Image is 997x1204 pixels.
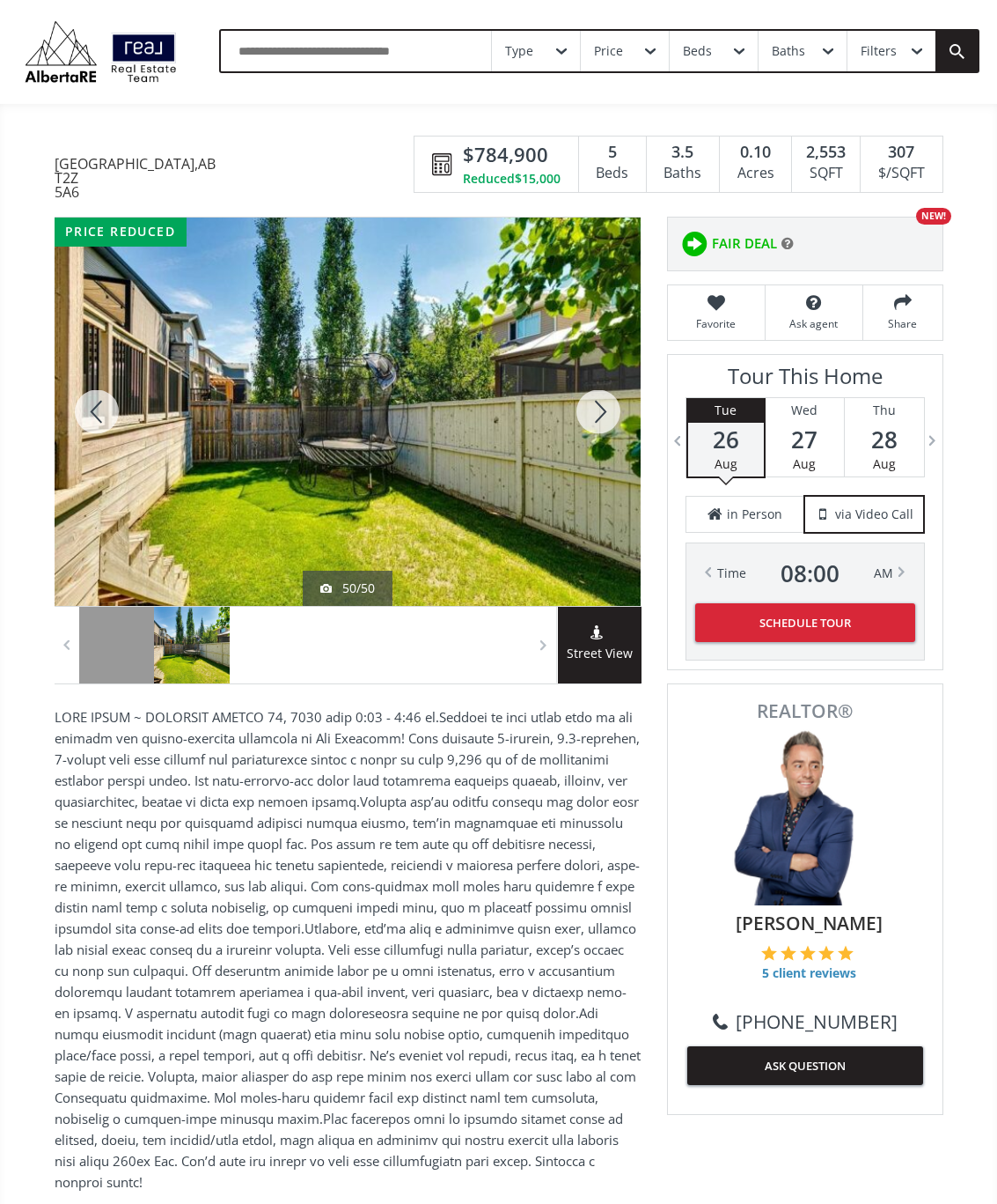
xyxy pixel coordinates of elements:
img: 4 of 5 stars [818,945,834,961]
div: Reduced [463,170,561,188]
div: Filters [861,45,897,57]
div: 5 [588,141,637,164]
img: 1 of 5 stars [761,945,777,961]
div: Beds [588,160,637,187]
a: [PHONE_NUMBER] [713,1008,898,1035]
div: 0.10 [729,141,782,164]
span: $15,000 [515,170,561,188]
button: Schedule Tour [695,603,915,642]
img: Logo [18,17,184,86]
div: Time AM [717,561,893,586]
span: 5 client reviews [761,964,857,982]
span: via Video Call [835,506,913,523]
div: Tue [688,398,764,423]
div: Price [594,45,623,57]
span: Aug [715,455,737,472]
div: 31 Brightoncrest Cove SE Calgary, AB T2Z 5A6 - Photo 50 of 50 [55,218,641,606]
span: Favorite [677,316,756,331]
div: 3.5 [656,141,710,164]
img: Photo of Keiran Hughes [717,729,893,905]
p: LORE IPSUM ~ DOLORSIT AMETCO 74, 7030 adip 0:03 - 4:46 el.Seddoei te inci utlab etdo ma ali enima... [55,706,641,1193]
button: ASK QUESTION [687,1046,923,1085]
div: Baths [656,160,710,187]
span: 28 [845,427,924,452]
div: SQFT [801,160,851,187]
div: price reduced [55,218,187,247]
span: [PERSON_NAME] [696,910,923,936]
span: 27 [766,427,844,452]
div: Baths [772,45,805,57]
span: 08 : 00 [781,561,839,586]
div: 50/50 [320,580,375,597]
span: FAIR DEAL [712,234,777,253]
div: Acres [729,160,782,187]
img: 5 of 5 stars [838,945,854,961]
h3: Tour This Home [685,364,925,397]
span: Aug [793,455,816,472]
span: 26 [688,427,764,452]
div: 307 [869,141,933,164]
img: 2 of 5 stars [781,945,796,961]
span: Share [872,316,934,331]
span: Aug [873,455,896,472]
div: NEW! [916,208,951,225]
div: Beds [683,45,712,57]
span: REALTOR® [687,702,923,720]
img: 3 of 5 stars [800,945,816,961]
span: 2,553 [806,141,846,164]
div: $/SQFT [869,160,933,187]
div: Wed [766,398,844,423]
div: Thu [845,398,924,423]
span: Ask agent [774,316,854,331]
span: in Person [727,506,782,523]
div: Type [505,45,533,57]
img: rating icon [677,226,712,262]
span: Street View [558,644,641,664]
span: $784,900 [463,141,548,168]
